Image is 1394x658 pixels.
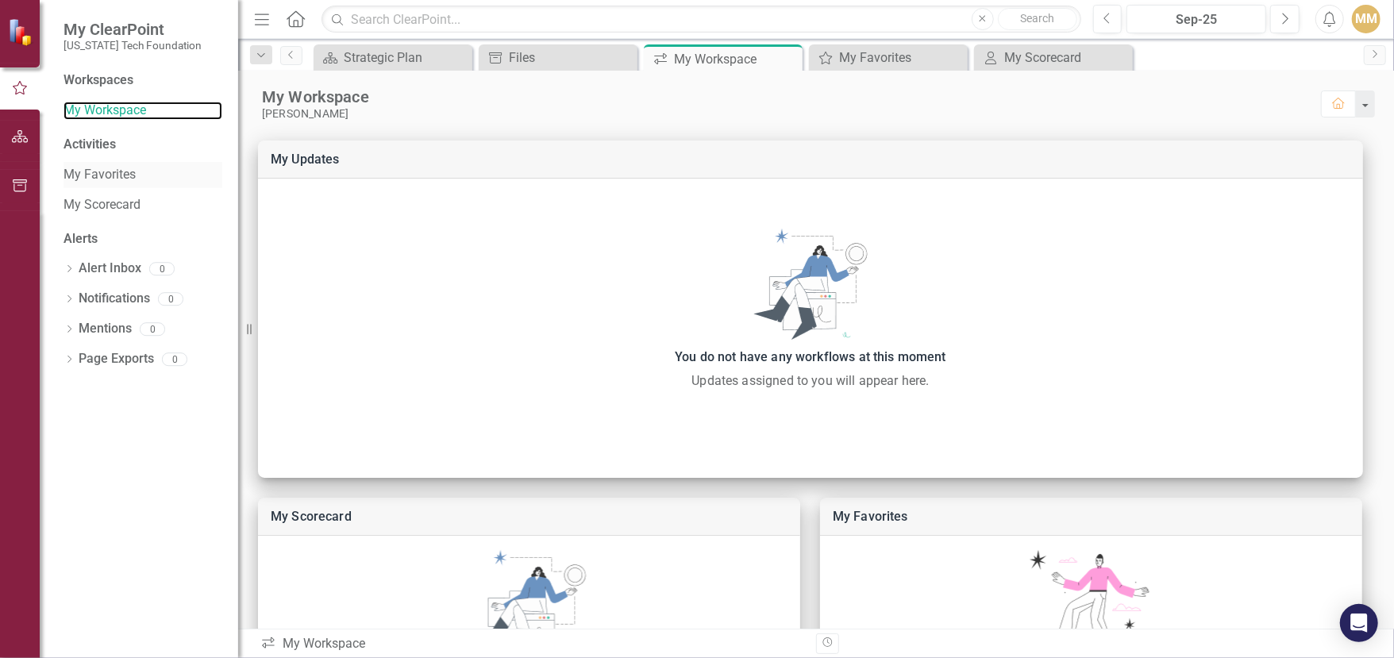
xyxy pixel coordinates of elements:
[483,48,633,67] a: Files
[262,107,1321,121] div: [PERSON_NAME]
[140,322,165,336] div: 0
[1340,604,1378,642] div: Open Intercom Messenger
[509,48,633,67] div: Files
[79,350,154,368] a: Page Exports
[64,136,222,154] div: Activities
[149,262,175,275] div: 0
[262,87,1321,107] div: My Workspace
[64,71,133,90] div: Workspaces
[158,292,183,306] div: 0
[79,290,150,308] a: Notifications
[839,48,964,67] div: My Favorites
[64,196,222,214] a: My Scorecard
[64,39,202,52] small: [US_STATE] Tech Foundation
[978,48,1129,67] a: My Scorecard
[344,48,468,67] div: Strategic Plan
[1004,48,1129,67] div: My Scorecard
[64,166,222,184] a: My Favorites
[1132,10,1261,29] div: Sep-25
[998,8,1077,30] button: Search
[260,635,804,653] div: My Workspace
[266,371,1355,391] div: Updates assigned to you will appear here.
[1352,5,1381,33] button: MM
[266,346,1355,368] div: You do not have any workflows at this moment
[79,320,132,338] a: Mentions
[322,6,1080,33] input: Search ClearPoint...
[271,152,340,167] a: My Updates
[64,20,202,39] span: My ClearPoint
[813,48,964,67] a: My Favorites
[674,49,799,69] div: My Workspace
[833,509,908,524] a: My Favorites
[271,509,352,524] a: My Scorecard
[64,230,222,248] div: Alerts
[64,102,222,120] a: My Workspace
[8,18,36,46] img: ClearPoint Strategy
[318,48,468,67] a: Strategic Plan
[79,260,141,278] a: Alert Inbox
[162,352,187,366] div: 0
[1126,5,1266,33] button: Sep-25
[1020,12,1054,25] span: Search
